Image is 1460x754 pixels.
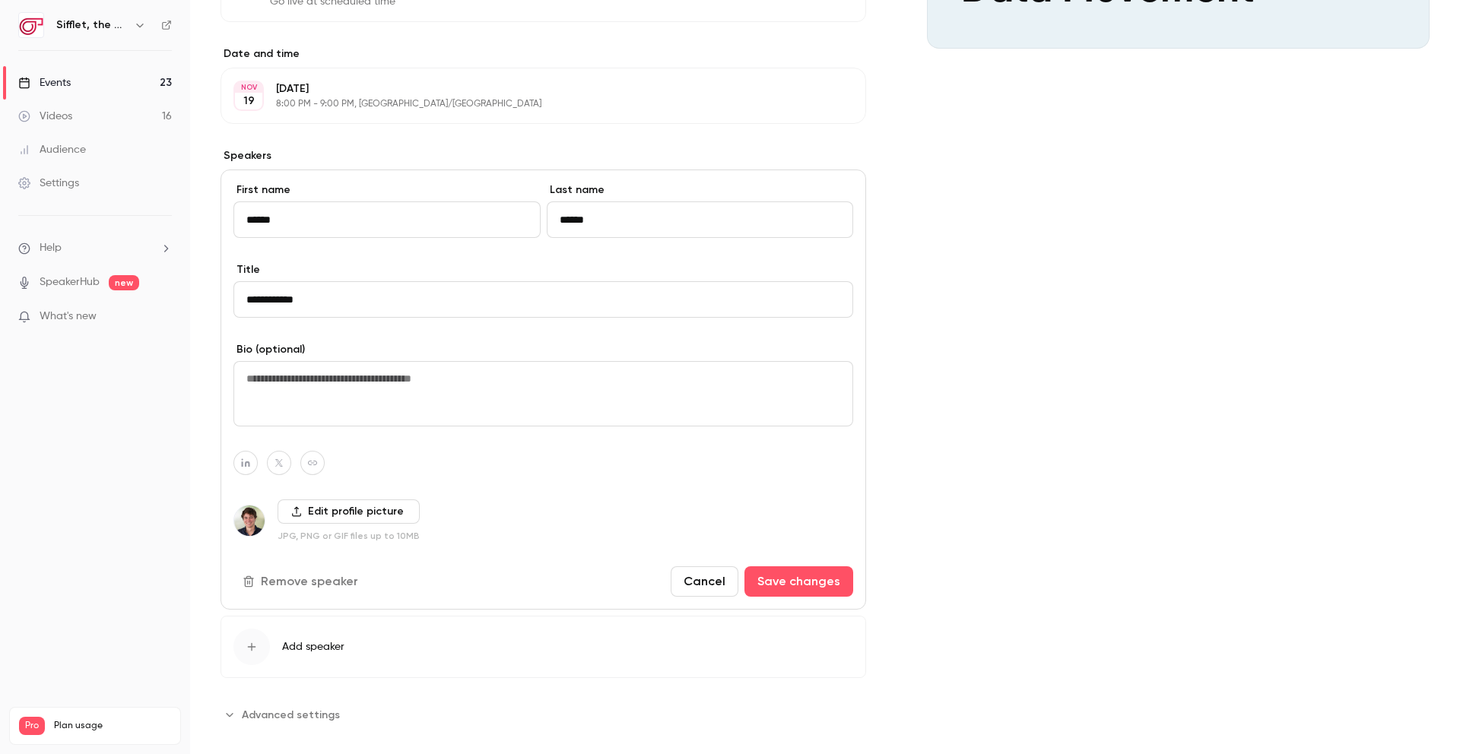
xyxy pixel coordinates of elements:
div: Events [18,75,71,90]
button: Add speaker [221,616,866,678]
img: Sifflet, the AI-augmented data observability platform built for data teams with business users in... [19,13,43,37]
button: Advanced settings [221,702,349,727]
span: Help [40,240,62,256]
button: Remove speaker [233,566,370,597]
p: JPG, PNG or GIF files up to 10MB [278,530,420,542]
span: Advanced settings [242,707,340,723]
span: What's new [40,309,97,325]
p: [DATE] [276,81,786,97]
label: Last name [547,182,854,198]
div: NOV [235,82,262,93]
label: Title [233,262,853,277]
a: SpeakerHub [40,274,100,290]
span: Add speaker [282,639,344,654]
li: help-dropdown-opener [18,240,172,256]
p: 19 [243,93,255,109]
div: Audience [18,142,86,157]
label: Edit profile picture [278,499,420,524]
label: Speakers [221,148,866,163]
label: Date and time [221,46,866,62]
div: Settings [18,176,79,191]
span: Plan usage [54,720,171,732]
span: Pro [19,717,45,735]
img: Michel Tricot [234,505,265,536]
button: Cancel [671,566,738,597]
label: Bio (optional) [233,342,853,357]
h6: Sifflet, the AI-augmented data observability platform built for data teams with business users in... [56,17,128,33]
section: Advanced settings [221,702,866,727]
div: Videos [18,109,72,124]
button: Save changes [744,566,853,597]
label: First name [233,182,541,198]
span: new [109,275,139,290]
p: 8:00 PM - 9:00 PM, [GEOGRAPHIC_DATA]/[GEOGRAPHIC_DATA] [276,98,786,110]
